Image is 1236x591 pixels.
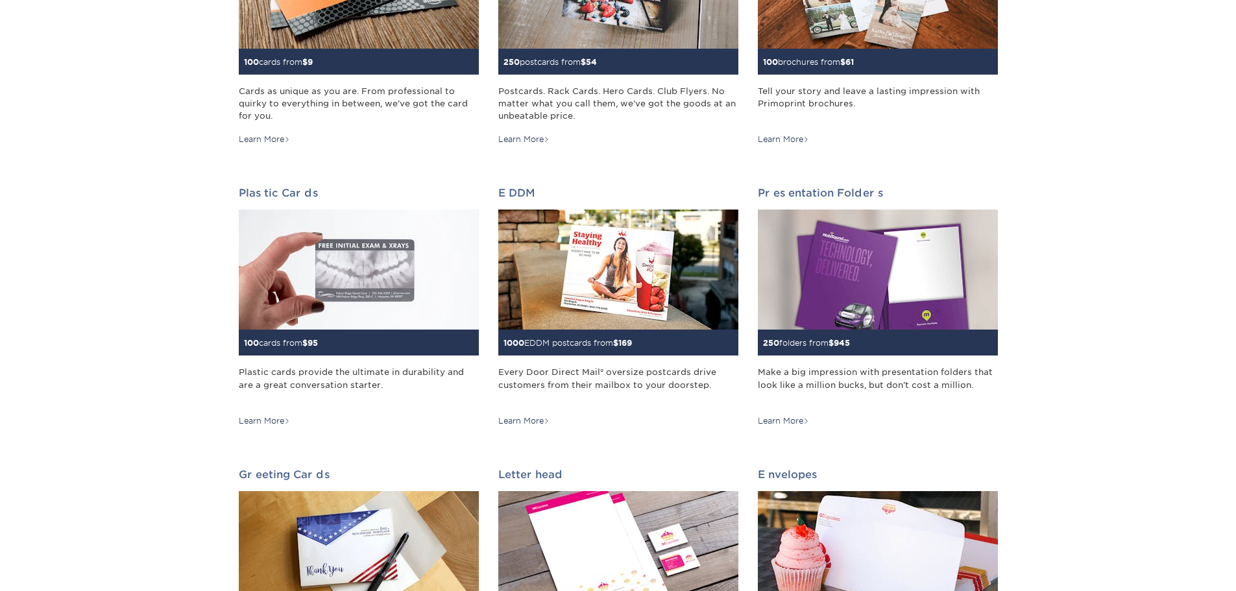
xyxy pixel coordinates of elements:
div: Learn More [758,134,809,145]
h2: Greeting Cards [239,468,479,481]
img: Presentation Folders [758,210,998,330]
span: $ [840,57,845,67]
span: 61 [845,57,854,67]
span: $ [829,338,834,348]
small: cards from [244,338,318,348]
div: Every Door Direct Mail® oversize postcards drive customers from their mailbox to your doorstep. [498,366,738,405]
span: 9 [308,57,313,67]
img: EDDM [498,210,738,330]
span: 1000 [503,338,524,348]
span: 250 [763,338,779,348]
div: Make a big impression with presentation folders that look like a million bucks, but don't cost a ... [758,366,998,405]
h2: Plastic Cards [239,187,479,199]
div: Tell your story and leave a lasting impression with Primoprint brochures. [758,85,998,125]
div: Learn More [498,134,550,145]
h2: Presentation Folders [758,187,998,199]
span: 169 [618,338,632,348]
h2: Letterhead [498,468,738,481]
div: Learn More [239,134,290,145]
div: Learn More [758,415,809,427]
small: brochures from [763,57,854,67]
a: Plastic Cards 100cards from$95 Plastic cards provide the ultimate in durability and are a great c... [239,187,479,426]
span: $ [302,338,308,348]
a: EDDM 1000EDDM postcards from$169 Every Door Direct Mail® oversize postcards drive customers from ... [498,187,738,426]
span: 945 [834,338,850,348]
div: Cards as unique as you are. From professional to quirky to everything in between, we've got the c... [239,85,479,125]
span: 100 [244,338,259,348]
div: Learn More [239,415,290,427]
small: folders from [763,338,850,348]
span: $ [581,57,586,67]
span: 54 [586,57,597,67]
span: $ [302,57,308,67]
span: 100 [244,57,259,67]
a: Presentation Folders 250folders from$945 Make a big impression with presentation folders that loo... [758,187,998,426]
h2: Envelopes [758,468,998,481]
h2: EDDM [498,187,738,199]
small: postcards from [503,57,597,67]
div: Plastic cards provide the ultimate in durability and are a great conversation starter. [239,366,479,405]
span: 250 [503,57,520,67]
small: cards from [244,57,313,67]
div: Learn More [498,415,550,427]
img: Plastic Cards [239,210,479,330]
span: 95 [308,338,318,348]
small: EDDM postcards from [503,338,632,348]
div: Postcards. Rack Cards. Hero Cards. Club Flyers. No matter what you call them, we've got the goods... [498,85,738,125]
span: 100 [763,57,778,67]
span: $ [613,338,618,348]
